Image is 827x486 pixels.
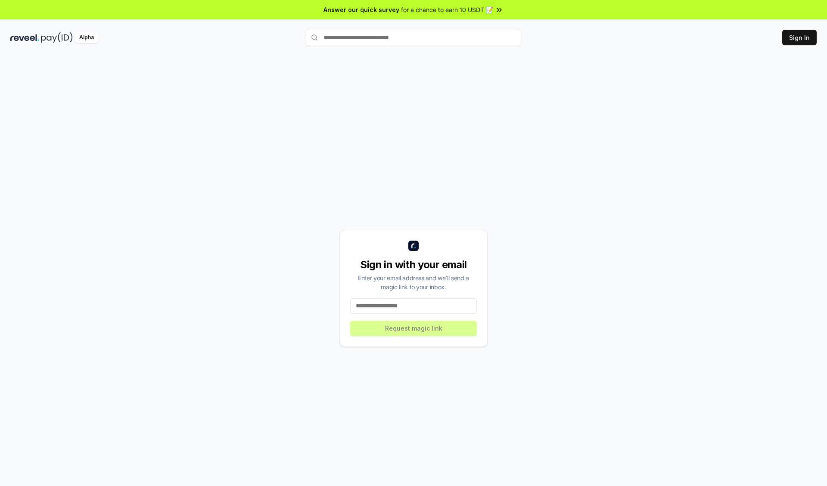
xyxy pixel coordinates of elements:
div: Sign in with your email [350,258,477,272]
img: reveel_dark [10,32,39,43]
img: logo_small [408,241,419,251]
span: for a chance to earn 10 USDT 📝 [401,5,493,14]
span: Answer our quick survey [323,5,399,14]
div: Enter your email address and we’ll send a magic link to your inbox. [350,273,477,291]
div: Alpha [75,32,99,43]
button: Sign In [782,30,817,45]
img: pay_id [41,32,73,43]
